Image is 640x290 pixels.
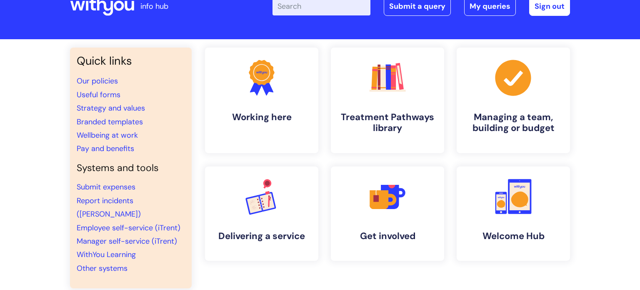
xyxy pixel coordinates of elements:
a: Our policies [77,76,118,86]
a: Submit expenses [77,182,135,192]
a: Report incidents ([PERSON_NAME]) [77,196,141,219]
a: Wellbeing at work [77,130,138,140]
a: Branded templates [77,117,143,127]
h4: Delivering a service [212,231,312,242]
a: Strategy and values [77,103,145,113]
a: WithYou Learning [77,250,136,260]
h4: Treatment Pathways library [337,112,437,134]
a: Welcome Hub [457,166,570,261]
h3: Quick links [77,54,185,68]
h4: Welcome Hub [463,231,563,242]
a: Get involved [331,166,444,261]
a: Treatment Pathways library [331,48,444,153]
a: Other systems [77,263,127,273]
h4: Get involved [337,231,437,242]
h4: Systems and tools [77,162,185,174]
a: Working here [205,48,318,153]
a: Pay and benefits [77,144,134,154]
a: Managing a team, building or budget [457,48,570,153]
a: Useful forms [77,90,120,100]
a: Employee self-service (iTrent) [77,223,180,233]
h4: Managing a team, building or budget [463,112,563,134]
a: Manager self-service (iTrent) [77,236,177,246]
a: Delivering a service [205,166,318,261]
h4: Working here [212,112,312,123]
